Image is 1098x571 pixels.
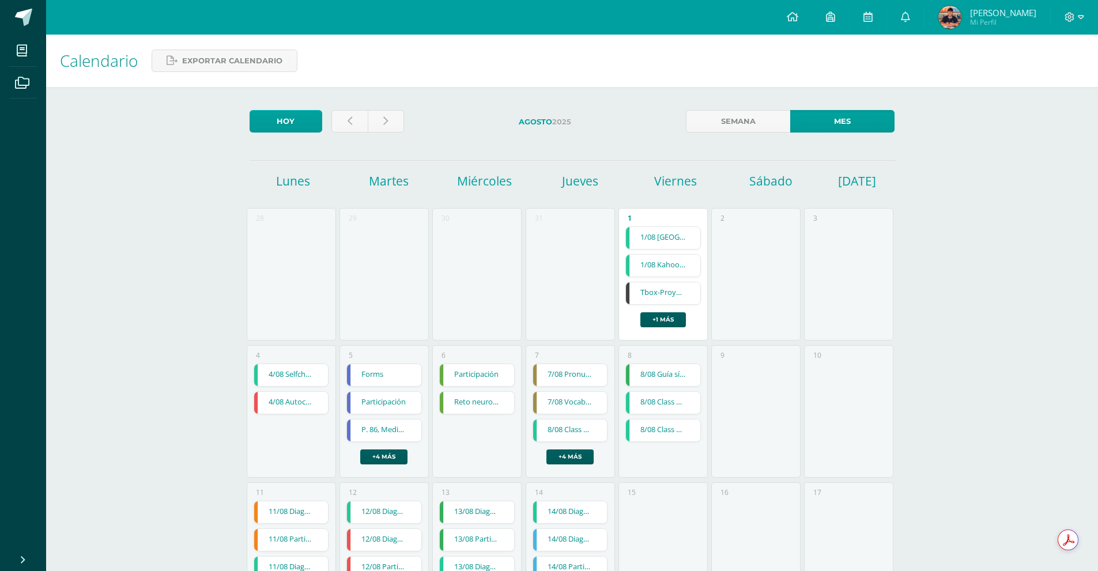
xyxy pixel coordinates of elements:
[347,529,421,551] a: 12/08 Diagnóstico
[60,50,138,71] span: Calendario
[625,364,701,387] div: 8/08 Guía símbolos cartográficos | Tarea
[250,110,322,133] a: Hoy
[254,392,329,414] a: 4/08 Autocontrol
[625,254,701,277] div: 1/08 Kahoot "Words ending with ar-er-or-ure" | Tarea
[346,419,422,442] div: P. 86, Medidas contra el cambio climático | Tarea
[440,529,514,551] a: 13/08 Participación
[439,528,515,551] div: 13/08 Participación | Tarea
[938,6,961,29] img: 29099325648fe4a0e4f11228af93af4a.png
[838,173,852,189] h1: [DATE]
[442,487,450,497] div: 13
[440,364,514,386] a: Participación
[413,110,677,134] label: 2025
[349,213,357,223] div: 29
[440,392,514,414] a: Reto neurocognitivo
[349,487,357,497] div: 12
[254,391,329,414] div: 4/08 Autocontrol | Tarea
[346,364,422,387] div: Forms | Tarea
[626,392,700,414] a: 8/08 Class Participation
[519,118,552,126] strong: Agosto
[533,529,608,551] a: 14/08 Diagnóstico
[440,501,514,523] a: 13/08 Diagnóstico
[439,364,515,387] div: Participación | Tarea
[626,282,700,304] a: Tbox-Proyecto 2- Actividad 1 y 2
[625,419,701,442] div: 8/08 Class Participation | Tarea
[720,213,725,223] div: 2
[256,350,260,360] div: 4
[347,419,421,441] a: P. 86, Medidas contra el cambio climático
[347,501,421,523] a: 12/08 Diagnostic Drill
[535,213,543,223] div: 31
[628,213,632,223] div: 1
[720,350,725,360] div: 9
[346,501,422,524] div: 12/08 Diagnostic Drill | Tarea
[442,350,446,360] div: 6
[535,487,543,497] div: 14
[254,501,329,523] a: 11/08 Diagnóstico
[534,173,626,189] h1: Jueves
[152,50,297,72] a: Exportar calendario
[256,213,264,223] div: 28
[720,487,729,497] div: 16
[625,282,701,305] div: Tbox-Proyecto 2- Actividad 1 y 2 | Tarea
[343,173,435,189] h1: Martes
[625,391,701,414] div: 8/08 Class Participation | Tarea
[254,529,329,551] a: 11/08 Participación
[346,528,422,551] div: 12/08 Diagnóstico | Tarea
[790,110,895,133] a: Mes
[347,392,421,414] a: Participación
[438,173,530,189] h1: Miércoles
[533,501,608,524] div: 14/08 Diagnostic Drill | Tarea
[629,173,722,189] h1: Viernes
[533,501,608,523] a: 14/08 Diagnostic Drill
[533,419,608,442] div: 8/08 Class Participation | Tarea
[347,364,421,386] a: Forms
[626,364,700,386] a: 8/08 Guía símbolos cartográficos
[533,364,608,387] div: 7/08 Pronunciación | Tarea
[626,255,700,277] a: 1/08 Kahoot "Words ending with ar-er-or-ure"
[813,350,821,360] div: 10
[626,419,700,441] a: 8/08 Class Participation
[254,364,329,386] a: 4/08 Selfcheck
[640,312,686,327] a: +1 más
[360,449,407,464] a: +4 más
[182,50,282,71] span: Exportar calendario
[533,364,608,386] a: 7/08 Pronunciación
[254,364,329,387] div: 4/08 Selfcheck | Tarea
[254,528,329,551] div: 11/08 Participación | Tarea
[533,419,608,441] a: 8/08 Class Participation
[546,449,594,464] a: +4 más
[970,17,1036,27] span: Mi Perfil
[533,528,608,551] div: 14/08 Diagnóstico | Tarea
[813,487,821,497] div: 17
[346,391,422,414] div: Participación | Tarea
[247,173,339,189] h1: Lunes
[349,350,353,360] div: 5
[628,487,636,497] div: 15
[442,213,450,223] div: 30
[970,7,1036,18] span: [PERSON_NAME]
[813,213,817,223] div: 3
[254,501,329,524] div: 11/08 Diagnóstico | Tarea
[725,173,817,189] h1: Sábado
[686,110,790,133] a: Semana
[535,350,539,360] div: 7
[628,350,632,360] div: 8
[439,501,515,524] div: 13/08 Diagnóstico | Tarea
[533,392,608,414] a: 7/08 Vocabulario
[533,391,608,414] div: 7/08 Vocabulario | Tarea
[626,227,700,249] a: 1/08 [GEOGRAPHIC_DATA]
[256,487,264,497] div: 11
[625,226,701,249] div: 1/08 Canva House | Tarea
[439,391,515,414] div: Reto neurocognitivo | Tarea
